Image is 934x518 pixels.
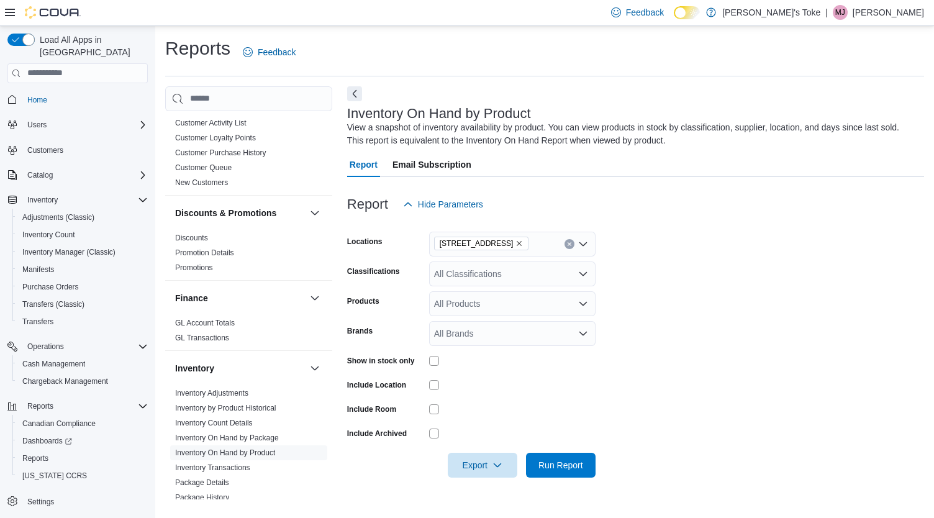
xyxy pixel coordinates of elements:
a: Inventory Manager (Classic) [17,245,120,260]
span: Customer Purchase History [175,148,266,158]
button: Next [347,86,362,101]
span: Transfers (Classic) [17,297,148,312]
span: Export [455,453,510,478]
span: Canadian Compliance [22,419,96,429]
a: Inventory On Hand by Package [175,434,279,442]
span: Customer Loyalty Points [175,133,256,143]
a: GL Account Totals [175,319,235,327]
a: [US_STATE] CCRS [17,468,92,483]
span: Load All Apps in [GEOGRAPHIC_DATA] [35,34,148,58]
button: Catalog [22,168,58,183]
span: Inventory [27,195,58,205]
span: Catalog [22,168,148,183]
a: Inventory On Hand by Product [175,448,275,457]
span: Inventory Adjustments [175,388,248,398]
a: Customer Activity List [175,119,247,127]
a: Promotions [175,263,213,272]
button: Reports [22,399,58,414]
a: Transfers (Classic) [17,297,89,312]
button: Inventory Count [12,226,153,243]
span: Inventory [22,193,148,207]
button: Catalog [2,166,153,184]
label: Include Location [347,380,406,390]
span: Home [22,92,148,107]
span: Transfers [22,317,53,327]
button: Operations [22,339,69,354]
span: Inventory by Product Historical [175,403,276,413]
a: Adjustments (Classic) [17,210,99,225]
a: Customer Queue [175,163,232,172]
span: [STREET_ADDRESS] [440,237,514,250]
button: Transfers [12,313,153,330]
span: Run Report [538,459,583,471]
button: Chargeback Management [12,373,153,390]
h3: Report [347,197,388,212]
div: Finance [165,316,332,350]
a: Package History [175,493,229,502]
span: Home [27,95,47,105]
span: Report [350,152,378,177]
span: Discounts [175,233,208,243]
span: Reports [22,399,148,414]
a: Inventory Count Details [175,419,253,427]
a: Inventory Adjustments [175,389,248,398]
span: Reports [27,401,53,411]
span: Transfers (Classic) [22,299,84,309]
button: Adjustments (Classic) [12,209,153,226]
button: [US_STATE] CCRS [12,467,153,484]
a: Purchase Orders [17,279,84,294]
a: Discounts [175,234,208,242]
span: Dashboards [17,434,148,448]
button: Export [448,453,517,478]
span: Reports [22,453,48,463]
button: Purchase Orders [12,278,153,296]
span: Customers [27,145,63,155]
p: | [825,5,828,20]
span: Inventory On Hand by Package [175,433,279,443]
span: 1160 Queen St. West [434,237,529,250]
a: Customer Loyalty Points [175,134,256,142]
span: Purchase Orders [17,279,148,294]
span: Purchase Orders [22,282,79,292]
button: Run Report [526,453,596,478]
span: Inventory Manager (Classic) [17,245,148,260]
button: Open list of options [578,239,588,249]
span: Promotion Details [175,248,234,258]
span: Inventory Manager (Classic) [22,247,116,257]
span: Customers [22,142,148,158]
span: Manifests [17,262,148,277]
span: Cash Management [17,357,148,371]
button: Discounts & Promotions [307,206,322,220]
button: Inventory Manager (Classic) [12,243,153,261]
label: Products [347,296,379,306]
span: Inventory On Hand by Product [175,448,275,458]
span: Users [22,117,148,132]
span: Hide Parameters [418,198,483,211]
div: Discounts & Promotions [165,230,332,280]
h3: Inventory [175,362,214,375]
button: Users [2,116,153,134]
button: Operations [2,338,153,355]
span: Feedback [258,46,296,58]
button: Discounts & Promotions [175,207,305,219]
span: Canadian Compliance [17,416,148,431]
label: Classifications [347,266,400,276]
h3: Inventory On Hand by Product [347,106,531,121]
button: Manifests [12,261,153,278]
h3: Finance [175,292,208,304]
label: Locations [347,237,383,247]
div: Mani Jalilvand [833,5,848,20]
label: Include Room [347,404,396,414]
a: Promotion Details [175,248,234,257]
span: Transfers [17,314,148,329]
button: Open list of options [578,299,588,309]
button: Finance [307,291,322,306]
a: Customer Purchase History [175,148,266,157]
a: Dashboards [17,434,77,448]
a: Package Details [175,478,229,487]
span: New Customers [175,178,228,188]
span: Dashboards [22,436,72,446]
span: Inventory Count Details [175,418,253,428]
button: Clear input [564,239,574,249]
